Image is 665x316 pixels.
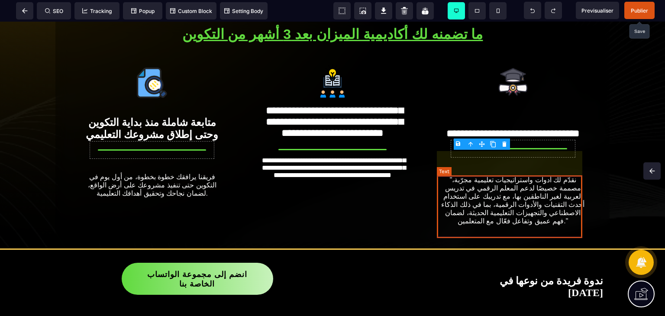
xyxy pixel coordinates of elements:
span: Publier [631,7,648,14]
span: View components [333,2,351,19]
b: متابعة شاملة منذ بداية التكوين وحتى إطلاق مشروعك التعليمي [86,95,219,119]
span: Setting Body [224,8,263,14]
span: Popup [131,8,155,14]
img: 72037449c55721024a68e8b92d16caff_18024877.png [315,42,350,77]
text: "نقدّم لك أدوات واستراتيجيات تعليمية مجرّبة، مصممة خصيصًا لدعم المعلم الرقمي في تدريس العربية لغي... [440,152,586,221]
span: Previsualiser [581,7,613,14]
span: Preview [576,2,619,19]
span: Custom Block [170,8,212,14]
img: 0da1cb78f4e65854c5ff9a89100b9b3b_5227551.png [496,42,530,77]
h2: ندوة فريدة من نوعها في [DATE] [332,249,603,281]
button: انضم إلى مجموعة الواتساب الخاصة بنا [122,241,273,273]
span: Tracking [82,8,112,14]
img: 3c637a6759758237e7d2a483c358473f_8208962.png [135,42,169,77]
span: SEO [45,8,63,14]
span: Screenshot [354,2,371,19]
text: فريقنا يرافقك خطوة بخطوة، من أول يوم في التكوين حتى تنفيذ مشروعك على أرض الواقع، لضمان نجاحك وتحق... [79,133,225,178]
